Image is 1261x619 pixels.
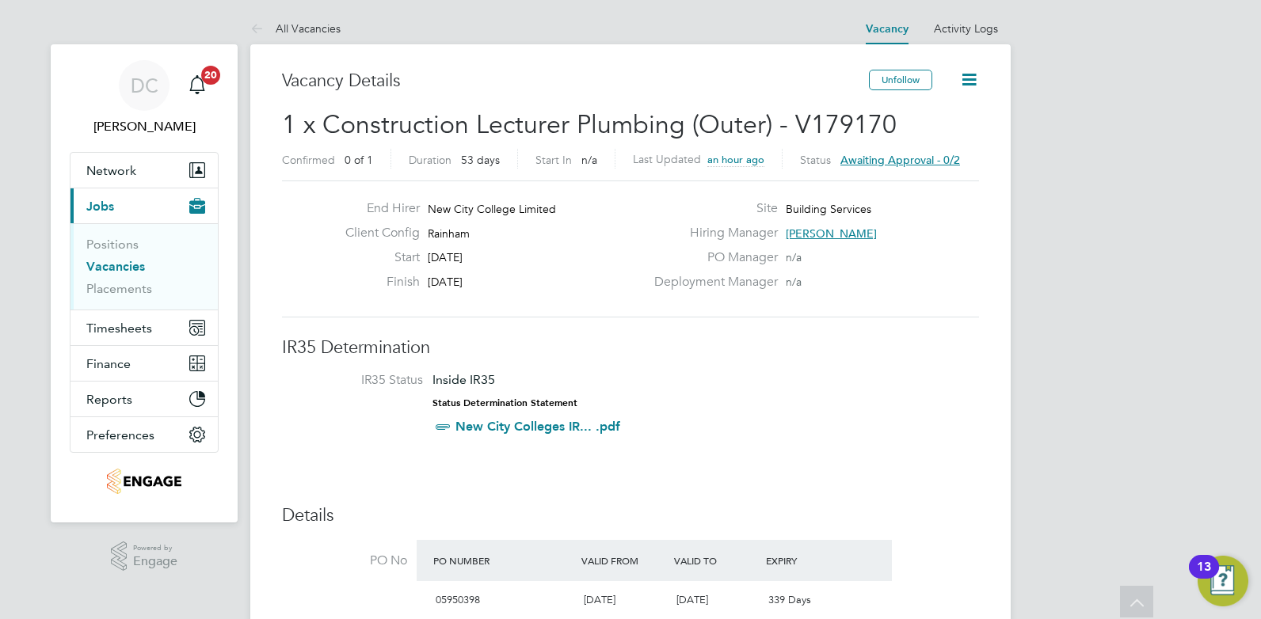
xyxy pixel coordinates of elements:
[786,250,802,264] span: n/a
[70,188,218,223] button: Jobs
[111,541,178,572] a: Powered byEngage
[282,504,979,527] h3: Details
[70,469,219,494] a: Go to home page
[282,553,407,569] label: PO No
[86,259,145,274] a: Vacancies
[455,419,620,434] a: New City Colleges IR... .pdf
[201,66,220,85] span: 20
[133,555,177,568] span: Engage
[133,541,177,555] span: Powered by
[409,153,451,167] label: Duration
[800,153,831,167] label: Status
[282,336,979,359] h3: IR35 Determination
[707,153,764,166] span: an hour ago
[282,70,869,93] h3: Vacancy Details
[333,225,420,241] label: Client Config
[429,546,577,575] div: PO Number
[333,200,420,217] label: End Hirer
[70,346,218,381] button: Finance
[786,202,871,216] span: Building Services
[768,593,811,606] span: 339 Days
[86,281,152,296] a: Placements
[70,310,218,345] button: Timesheets
[428,275,463,289] span: [DATE]
[645,274,778,291] label: Deployment Manager
[840,153,960,167] span: Awaiting approval - 0/2
[645,225,778,241] label: Hiring Manager
[428,202,556,216] span: New City College Limited
[762,546,855,575] div: Expiry
[670,546,763,575] div: Valid To
[282,153,335,167] label: Confirmed
[432,397,577,408] strong: Status Determination Statement
[282,109,897,140] span: 1 x Construction Lecturer Plumbing (Outer) - V179170
[250,21,341,36] a: All Vacancies
[86,163,136,178] span: Network
[70,223,218,309] div: Jobs
[86,427,154,442] span: Preferences
[70,417,218,452] button: Preferences
[581,153,597,167] span: n/a
[786,226,877,241] span: [PERSON_NAME]
[86,237,139,252] a: Positions
[86,356,131,371] span: Finance
[70,382,218,416] button: Reports
[584,593,615,606] span: [DATE]
[51,44,238,522] nav: Main navigation
[428,250,463,264] span: [DATE]
[869,70,932,90] button: Unfollow
[577,546,670,575] div: Valid From
[461,153,500,167] span: 53 days
[633,152,701,166] label: Last Updated
[131,75,158,96] span: DC
[70,117,219,136] span: Dan Clarke
[86,321,152,336] span: Timesheets
[107,469,181,494] img: jjfox-logo-retina.png
[1198,556,1248,606] button: Open Resource Center, 13 new notifications
[934,21,998,36] a: Activity Logs
[866,22,909,36] a: Vacancy
[333,274,420,291] label: Finish
[436,593,480,606] span: 05950398
[345,153,373,167] span: 0 of 1
[676,593,708,606] span: [DATE]
[70,60,219,136] a: DC[PERSON_NAME]
[181,60,213,111] a: 20
[1197,567,1211,587] div: 13
[70,153,218,188] button: Network
[535,153,572,167] label: Start In
[333,249,420,266] label: Start
[432,372,495,387] span: Inside IR35
[786,275,802,289] span: n/a
[645,249,778,266] label: PO Manager
[86,392,132,407] span: Reports
[645,200,778,217] label: Site
[428,226,470,241] span: Rainham
[298,372,423,389] label: IR35 Status
[86,199,114,214] span: Jobs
